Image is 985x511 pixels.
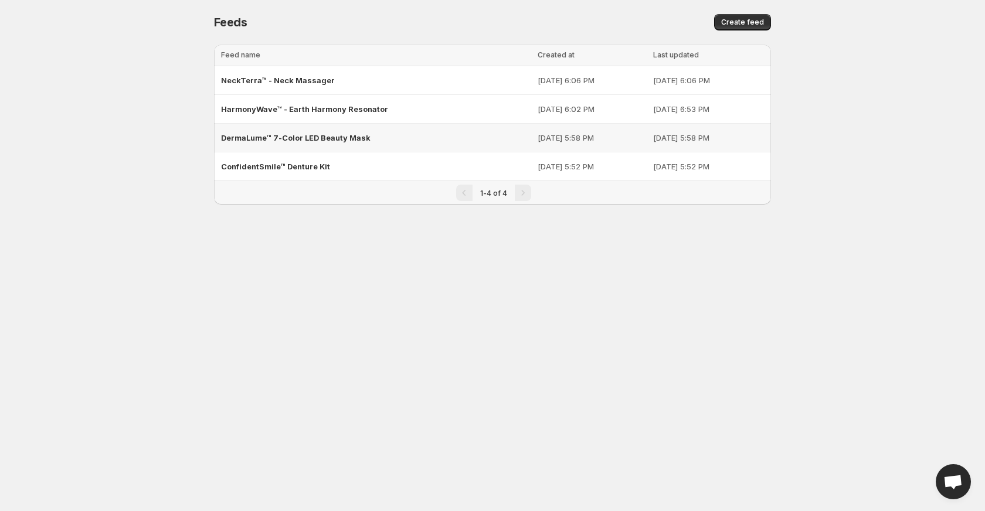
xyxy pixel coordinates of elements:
p: [DATE] 5:58 PM [653,132,764,144]
span: Create feed [721,18,764,27]
p: [DATE] 6:53 PM [653,103,764,115]
span: DermaLume™ 7-Color LED Beauty Mask [221,133,371,142]
span: 1-4 of 4 [480,189,507,197]
span: Created at [538,50,575,59]
span: Last updated [653,50,699,59]
p: [DATE] 5:52 PM [653,161,764,172]
span: ConfidentSmile™ Denture Kit [221,162,330,171]
span: Feed name [221,50,260,59]
span: NeckTerra™ - Neck Massager [221,76,335,85]
span: Feeds [214,15,247,29]
span: HarmonyWave™ - Earth Harmony Resonator [221,104,388,114]
p: [DATE] 6:02 PM [538,103,646,115]
p: [DATE] 5:58 PM [538,132,646,144]
p: [DATE] 5:52 PM [538,161,646,172]
p: [DATE] 6:06 PM [538,74,646,86]
button: Create feed [714,14,771,30]
nav: Pagination [214,180,771,205]
p: [DATE] 6:06 PM [653,74,764,86]
a: Open chat [936,464,971,499]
